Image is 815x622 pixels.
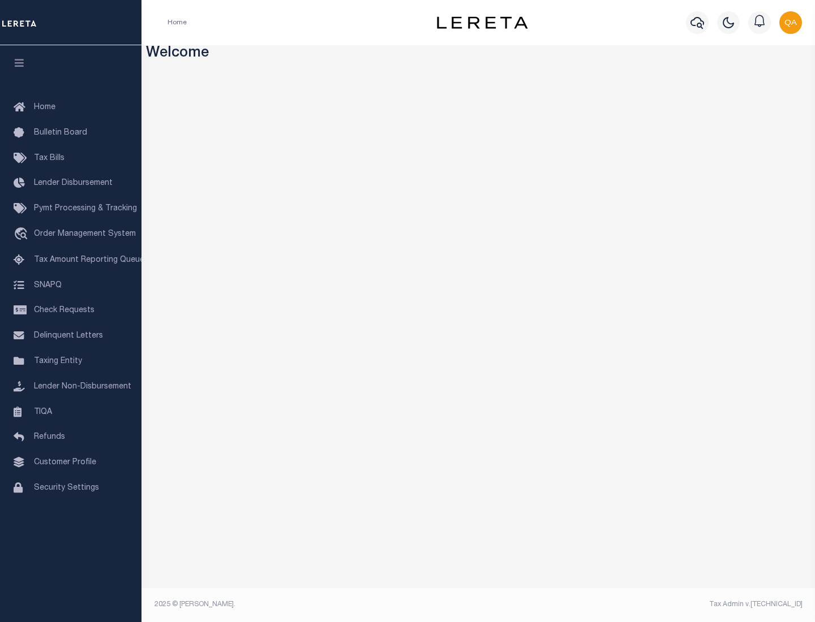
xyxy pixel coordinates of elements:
span: Order Management System [34,230,136,238]
h3: Welcome [146,45,811,63]
li: Home [168,18,187,28]
span: Tax Amount Reporting Queue [34,256,144,264]
span: TIQA [34,408,52,416]
div: 2025 © [PERSON_NAME]. [146,599,479,610]
span: Taxing Entity [34,357,82,365]
span: SNAPQ [34,281,62,289]
div: Tax Admin v.[TECHNICAL_ID] [487,599,803,610]
span: Check Requests [34,306,95,314]
i: travel_explore [14,227,32,242]
span: Home [34,103,55,111]
span: Customer Profile [34,459,96,466]
img: logo-dark.svg [437,16,527,29]
img: svg+xml;base64,PHN2ZyB4bWxucz0iaHR0cDovL3d3dy53My5vcmcvMjAwMC9zdmciIHBvaW50ZXItZXZlbnRzPSJub25lIi... [779,11,802,34]
span: Delinquent Letters [34,332,103,340]
span: Bulletin Board [34,129,87,137]
span: Lender Non-Disbursement [34,383,131,391]
span: Lender Disbursement [34,179,113,187]
span: Pymt Processing & Tracking [34,205,137,213]
span: Security Settings [34,484,99,492]
span: Tax Bills [34,154,65,162]
span: Refunds [34,433,65,441]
